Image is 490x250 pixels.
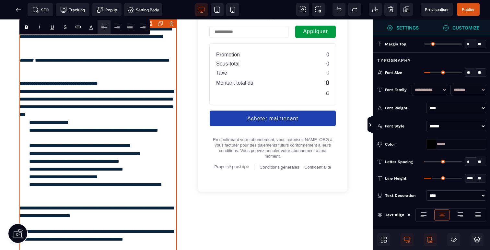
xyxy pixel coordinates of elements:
[33,20,46,34] span: Italic
[326,70,329,77] text: 0
[97,6,117,13] span: Popup
[25,24,28,30] b: B
[385,159,413,164] span: Letter Spacing
[385,105,424,111] div: Font Weight
[452,25,479,30] strong: Customize
[51,24,54,30] u: U
[209,117,336,139] div: En confirmant votre abonnement, vous autorisez NAME_ORG à vous facturer pour des paiements futurs...
[46,20,59,34] span: Underline
[39,24,40,30] i: I
[424,233,437,246] span: Mobile Only
[377,233,390,246] span: Open Blocks
[214,145,249,150] a: Propulsé par
[20,20,33,34] span: Bold
[373,52,490,64] div: Typography
[326,42,329,47] text: 0
[385,42,406,47] span: Margin Top
[111,20,123,34] span: Align Center
[385,87,408,93] div: Font Family
[385,176,406,181] span: Line Height
[89,24,93,30] p: A
[123,20,136,34] span: Align Justify
[295,6,336,19] button: Appliquer
[326,60,329,67] text: 0
[385,141,424,148] div: Color
[32,6,49,13] span: SEO
[60,6,85,13] span: Tracking
[214,145,238,150] span: Propulsé par
[59,20,72,34] span: Strike-through
[377,212,404,218] p: Text Align
[462,7,475,12] span: Publier
[385,192,424,199] div: Text Decoration
[216,32,240,38] text: Promotion
[447,233,460,246] span: Hide/Show Block
[64,24,67,30] s: S
[385,70,402,75] span: Font Size
[216,42,239,47] text: Sous-total
[72,20,85,34] span: Link
[401,233,414,246] span: Desktop Only
[260,145,299,150] a: Conditions générales
[209,91,336,107] button: Acheter maintenant
[471,233,484,246] span: Open Layers
[136,20,149,34] span: Align Right
[312,3,325,16] span: Screenshot
[296,3,309,16] span: View components
[385,123,424,129] div: Font Style
[425,7,449,12] span: Previsualiser
[326,51,329,56] text: 0
[373,19,432,36] span: Settings
[216,51,227,56] text: Taxe
[407,213,411,217] img: loading
[89,24,93,30] label: Font color
[127,6,159,13] span: Setting Body
[98,20,111,34] span: Align Left
[421,3,453,16] span: Preview
[216,61,253,66] text: Montant total dû
[326,32,329,38] text: 0
[432,19,490,36] span: Open Style Manager
[373,227,490,239] div: Padding
[304,145,331,150] a: Confidentialité
[396,25,419,30] strong: Settings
